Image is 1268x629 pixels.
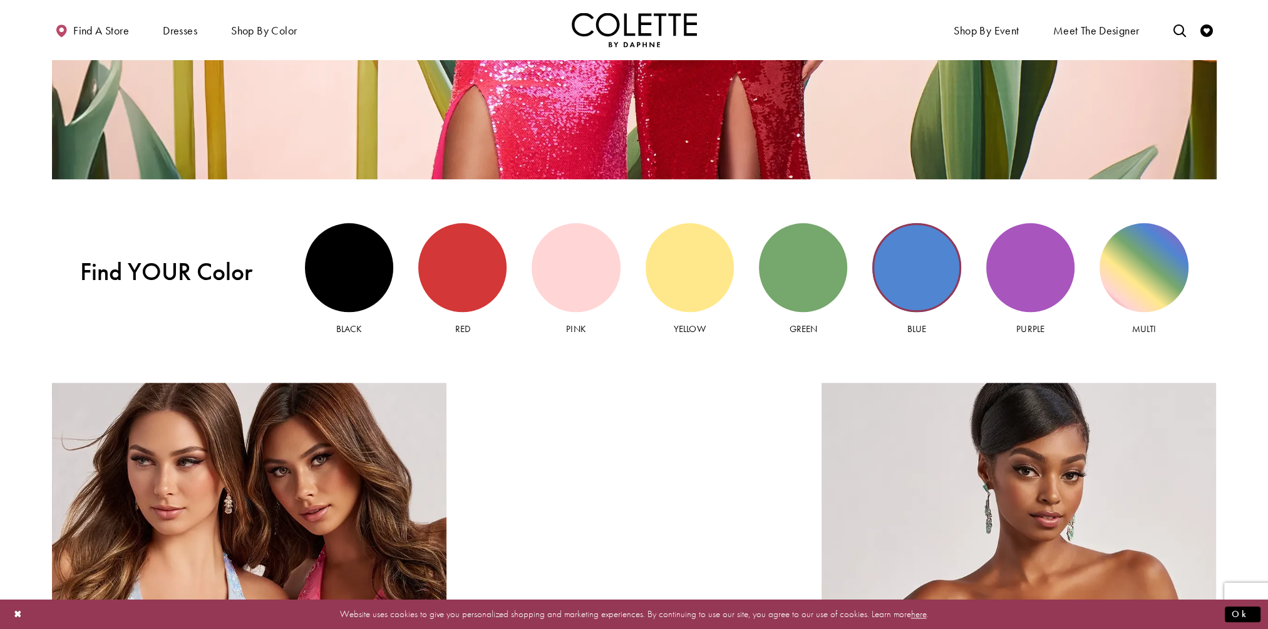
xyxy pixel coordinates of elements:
[1050,13,1143,47] a: Meet the designer
[954,24,1019,37] span: Shop By Event
[951,13,1022,47] span: Shop By Event
[163,24,197,37] span: Dresses
[1100,223,1188,311] div: Multi view
[418,223,507,335] a: Red view Red
[759,223,847,335] a: Green view Green
[566,323,585,335] span: Pink
[305,223,393,311] div: Black view
[872,223,961,335] a: Blue view Blue
[1016,323,1044,335] span: Purple
[231,24,297,37] span: Shop by color
[646,223,734,311] div: Yellow view
[73,24,129,37] span: Find a store
[52,13,132,47] a: Find a store
[1197,13,1216,47] a: Check Wishlist
[455,323,470,335] span: Red
[872,223,961,311] div: Blue view
[907,323,926,335] span: Blue
[1225,606,1260,622] button: Submit Dialog
[418,223,507,311] div: Red view
[90,606,1178,623] p: Website uses cookies to give you personalized shopping and marketing experiences. By continuing t...
[305,223,393,335] a: Black view Black
[1170,13,1188,47] a: Toggle search
[911,608,927,620] a: here
[336,323,361,335] span: Black
[986,223,1075,335] a: Purple view Purple
[572,13,697,47] a: Visit Home Page
[8,603,29,625] button: Close Dialog
[228,13,300,47] span: Shop by color
[674,323,705,335] span: Yellow
[1053,24,1140,37] span: Meet the designer
[80,257,277,286] span: Find YOUR Color
[572,13,697,47] img: Colette by Daphne
[986,223,1075,311] div: Purple view
[160,13,200,47] span: Dresses
[759,223,847,311] div: Green view
[1132,323,1156,335] span: Multi
[532,223,620,311] div: Pink view
[789,323,817,335] span: Green
[1100,223,1188,335] a: Multi view Multi
[646,223,734,335] a: Yellow view Yellow
[532,223,620,335] a: Pink view Pink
